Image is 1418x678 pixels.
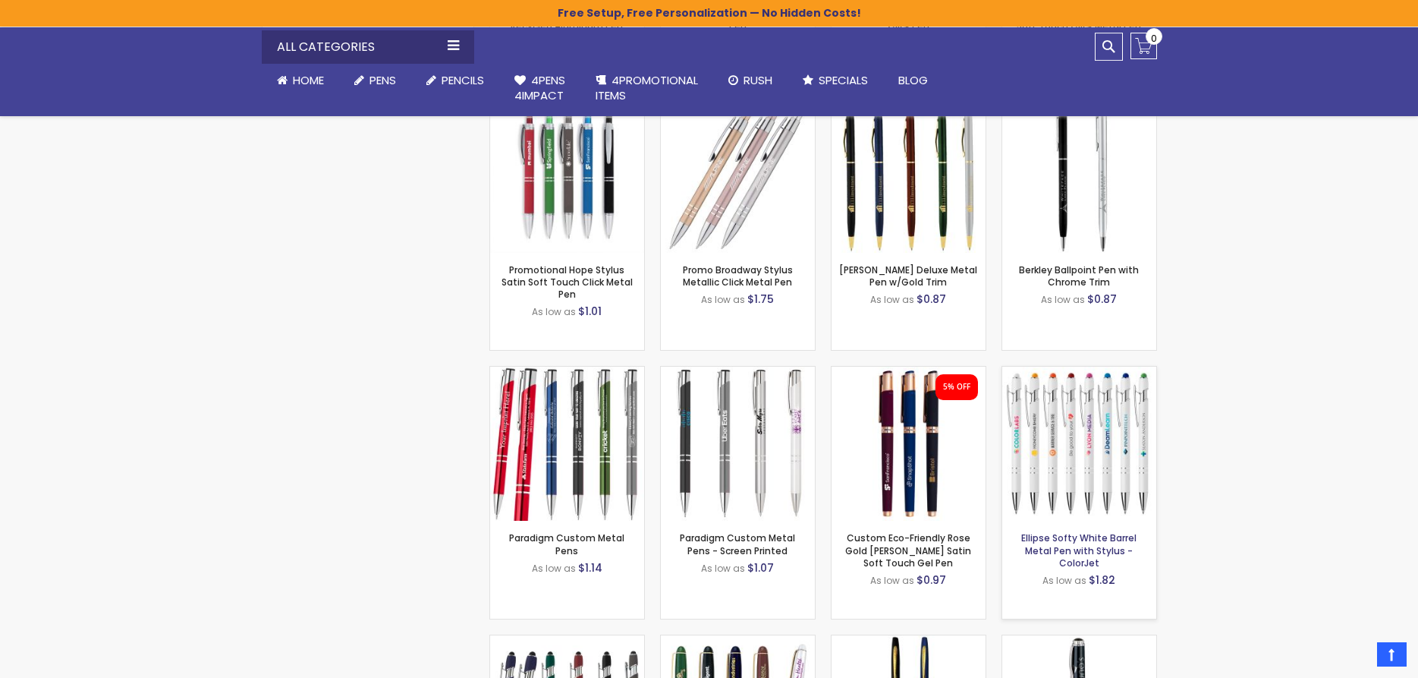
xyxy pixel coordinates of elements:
[788,64,883,97] a: Specials
[490,366,644,379] a: Paradigm Plus Custom Metal Pens
[1087,292,1117,307] span: $0.87
[578,560,602,576] span: $1.14
[744,72,772,88] span: Rush
[1002,366,1156,379] a: Ellipse Softy White Barrel Metal Pen with Stylus - ColorJet
[1041,293,1085,306] span: As low as
[917,292,946,307] span: $0.87
[369,72,396,88] span: Pens
[499,64,580,113] a: 4Pens4impact
[661,99,815,253] img: Promo Broadway Stylus Metallic Click Metal Pen
[1002,367,1156,521] img: Ellipse Softy White Barrel Metal Pen with Stylus - ColorJet
[661,635,815,648] a: Danish-I Twist-Action Brass Ballpoint Heavy Brass Pen with Gold Accents
[501,263,633,301] a: Promotional Hope Stylus Satin Soft Touch Click Metal Pen
[1021,531,1137,569] a: Ellipse Softy White Barrel Metal Pen with Stylus - ColorJet
[883,64,943,97] a: Blog
[1293,637,1418,678] iframe: Google Customer Reviews
[683,263,793,289] a: Promo Broadway Stylus Metallic Click Metal Pen
[442,72,484,88] span: Pencils
[339,64,411,97] a: Pens
[943,382,970,393] div: 5% OFF
[262,30,474,64] div: All Categories
[1002,635,1156,648] a: Synthesis
[1042,574,1086,587] span: As low as
[1019,263,1139,289] a: Berkley Ballpoint Pen with Chrome Trim
[490,367,644,521] img: Paradigm Plus Custom Metal Pens
[514,72,565,103] span: 4Pens 4impact
[411,64,499,97] a: Pencils
[661,367,815,521] img: Paradigm Custom Metal Pens - Screen Printed
[701,293,745,306] span: As low as
[870,574,914,587] span: As low as
[509,531,624,557] a: Paradigm Custom Metal Pens
[680,531,795,557] a: Paradigm Custom Metal Pens - Screen Printed
[747,560,774,576] span: $1.07
[532,305,576,318] span: As low as
[1089,572,1115,588] span: $1.82
[262,64,339,97] a: Home
[490,99,644,253] img: Promotional Hope Stylus Satin Soft Touch Click Metal Pen
[898,72,928,88] span: Blog
[832,366,986,379] a: Custom Eco-Friendly Rose Gold Earl Satin Soft Touch Gel Pen
[819,72,868,88] span: Specials
[293,72,324,88] span: Home
[747,292,774,307] span: $1.75
[832,99,986,253] img: Cooper Deluxe Metal Pen w/Gold Trim
[845,531,971,569] a: Custom Eco-Friendly Rose Gold [PERSON_NAME] Satin Soft Touch Gel Pen
[532,562,576,575] span: As low as
[832,367,986,521] img: Custom Eco-Friendly Rose Gold Earl Satin Soft Touch Gel Pen
[580,64,713,113] a: 4PROMOTIONALITEMS
[713,64,788,97] a: Rush
[490,635,644,648] a: Custom Soft Touch Metal Pen - Stylus Top
[578,304,602,319] span: $1.01
[661,366,815,379] a: Paradigm Custom Metal Pens - Screen Printed
[1130,33,1157,59] a: 0
[1002,99,1156,253] img: Berkley Ballpoint Pen with Chrome Trim
[832,635,986,648] a: Hamilton Collection - Custom Garland® USA Made Hefty Gold Accents Matte Ballpoint Metal Twist Pen
[596,72,698,103] span: 4PROMOTIONAL ITEMS
[917,572,946,588] span: $0.97
[701,562,745,575] span: As low as
[870,293,914,306] span: As low as
[1151,31,1157,46] span: 0
[839,263,977,289] a: [PERSON_NAME] Deluxe Metal Pen w/Gold Trim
